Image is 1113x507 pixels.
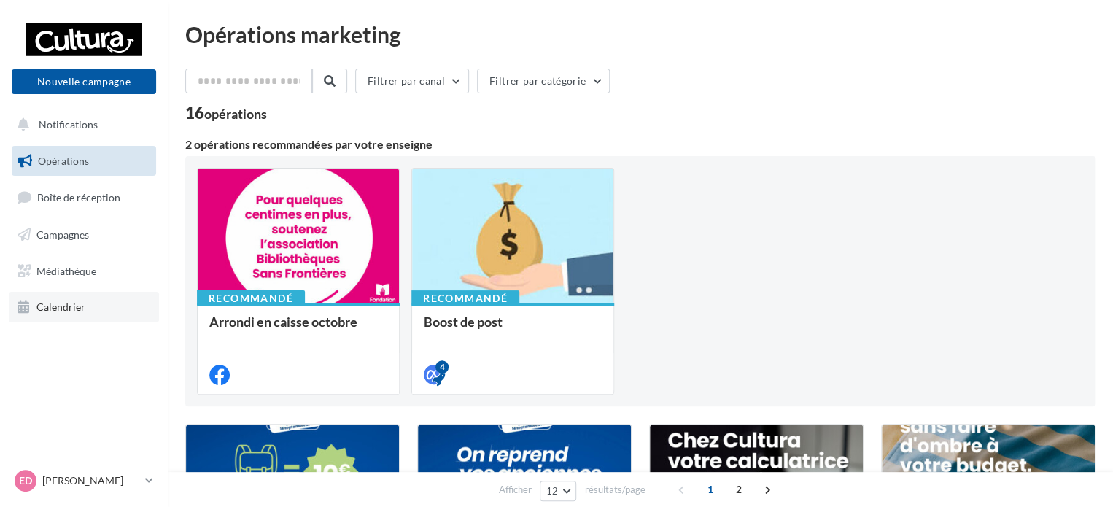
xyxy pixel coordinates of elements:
div: Arrondi en caisse octobre [209,314,387,344]
span: Notifications [39,118,98,131]
span: Calendrier [36,301,85,313]
span: ED [19,473,32,488]
span: Boîte de réception [37,191,120,204]
span: 12 [546,485,559,497]
a: Campagnes [9,220,159,250]
div: 16 [185,105,267,121]
div: Opérations marketing [185,23,1095,45]
p: [PERSON_NAME] [42,473,139,488]
span: Campagnes [36,228,89,241]
div: Recommandé [411,290,519,306]
span: 1 [699,478,722,501]
span: Afficher [499,483,532,497]
div: Boost de post [424,314,602,344]
span: Médiathèque [36,264,96,276]
a: Calendrier [9,292,159,322]
button: Notifications [9,109,153,140]
button: Nouvelle campagne [12,69,156,94]
a: Médiathèque [9,256,159,287]
div: Recommandé [197,290,305,306]
button: 12 [540,481,577,501]
span: résultats/page [584,483,645,497]
div: 2 opérations recommandées par votre enseigne [185,139,1095,150]
a: Opérations [9,146,159,177]
div: opérations [204,107,267,120]
button: Filtrer par canal [355,69,469,93]
a: ED [PERSON_NAME] [12,467,156,495]
span: Opérations [38,155,89,167]
div: 4 [435,360,449,374]
button: Filtrer par catégorie [477,69,610,93]
span: 2 [727,478,751,501]
a: Boîte de réception [9,182,159,213]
